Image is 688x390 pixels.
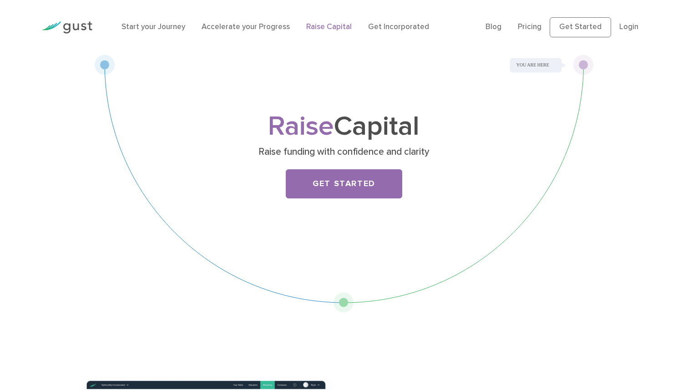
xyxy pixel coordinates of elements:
a: Pricing [518,22,541,31]
a: Login [619,22,638,31]
a: Accelerate your Progress [202,22,290,31]
a: Start your Journey [121,22,185,31]
p: Raise funding with confidence and clarity [167,146,520,158]
a: Blog [486,22,501,31]
a: Get Incorporated [368,22,429,31]
h1: Capital [164,114,524,139]
a: Get Started [286,169,402,198]
img: Gust Logo [41,21,92,34]
a: Get Started [550,17,611,37]
a: Raise Capital [306,22,352,31]
span: Raise [268,110,334,142]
